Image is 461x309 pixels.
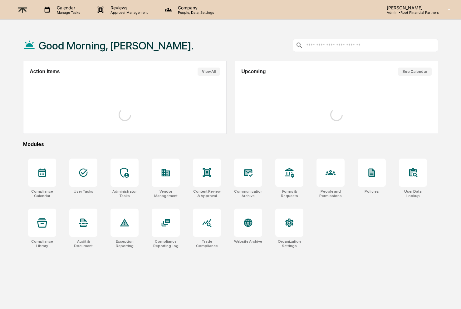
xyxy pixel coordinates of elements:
[105,10,151,15] p: Approval Management
[234,239,262,244] div: Website Archive
[365,189,379,194] div: Policies
[110,239,139,248] div: Exception Reporting
[15,2,30,18] img: logo
[193,189,221,198] div: Content Review & Approval
[399,189,427,198] div: User Data Lookup
[110,189,139,198] div: Administrator Tasks
[275,189,303,198] div: Forms & Requests
[152,239,180,248] div: Compliance Reporting Log
[275,239,303,248] div: Organization Settings
[382,10,439,15] p: Admin • Root Financial Partners
[193,239,221,248] div: Trade Compliance
[398,68,432,76] button: See Calendar
[30,69,60,74] h2: Action Items
[105,5,151,10] p: Reviews
[316,189,345,198] div: People and Permissions
[198,68,220,76] button: View All
[241,69,266,74] h2: Upcoming
[23,141,438,147] div: Modules
[39,39,194,52] h1: Good Morning, [PERSON_NAME].
[382,5,439,10] p: [PERSON_NAME]
[69,239,97,248] div: Audit & Document Logs
[52,5,83,10] p: Calendar
[28,189,56,198] div: Compliance Calendar
[234,189,262,198] div: Communications Archive
[52,10,83,15] p: Manage Tasks
[28,239,56,248] div: Compliance Library
[173,5,217,10] p: Company
[74,189,93,194] div: User Tasks
[173,10,217,15] p: People, Data, Settings
[152,189,180,198] div: Vendor Management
